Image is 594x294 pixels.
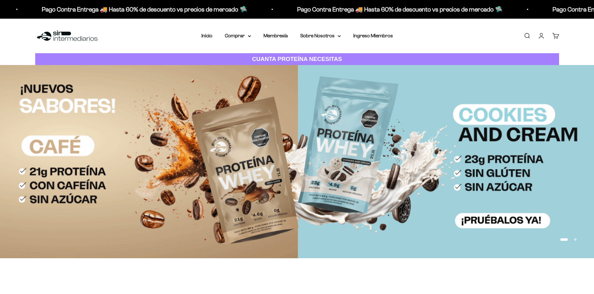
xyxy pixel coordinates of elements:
[201,33,212,38] a: Inicio
[300,32,341,40] summary: Sobre Nosotros
[252,56,342,62] strong: CUANTA PROTEÍNA NECESITAS
[353,33,393,38] a: Ingreso Miembros
[263,33,288,38] a: Membresía
[35,53,559,65] a: CUANTA PROTEÍNA NECESITAS
[225,32,251,40] summary: Comprar
[30,4,236,14] p: Pago Contra Entrega 🚚 Hasta 60% de descuento vs precios de mercado 🛸
[286,4,491,14] p: Pago Contra Entrega 🚚 Hasta 60% de descuento vs precios de mercado 🛸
